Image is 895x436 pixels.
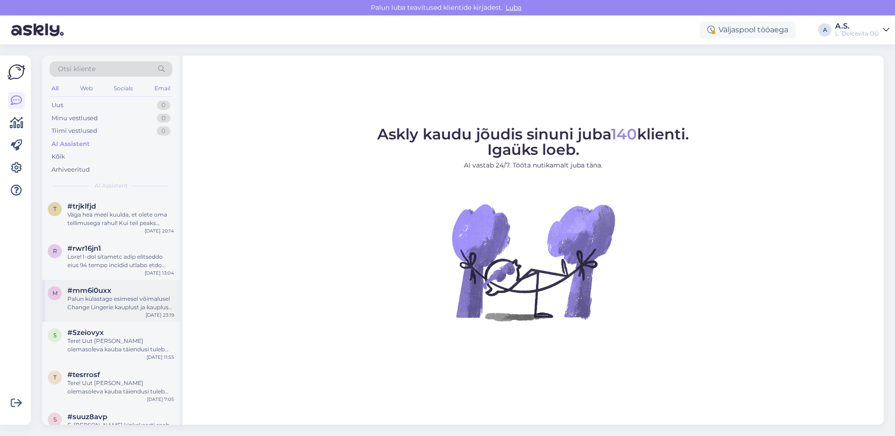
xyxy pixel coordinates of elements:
[157,114,170,123] div: 0
[67,253,174,269] div: Lore! I-dol sitametc adip elitseddo eius 94 tempo incidid utlabo etdo magnaaliquaen. Admini venia...
[67,286,111,295] span: #mm6i0uxx
[147,354,174,361] div: [DATE] 11:55
[67,413,107,421] span: #suuz8avp
[146,312,174,319] div: [DATE] 23:19
[78,82,95,94] div: Web
[449,178,617,346] img: No Chat active
[67,202,96,211] span: #trjklfjd
[51,139,90,149] div: AI Assistent
[52,290,58,297] span: m
[67,295,174,312] div: Palun külastage esimesel võimalusel Change Lingerie kauplust ja kaupluse juhataja annab hinnangu ...
[53,247,57,254] span: r
[153,82,172,94] div: Email
[53,374,57,381] span: t
[53,416,57,423] span: s
[51,165,90,174] div: Arhiveeritud
[377,160,689,170] p: AI vastab 24/7. Tööta nutikamalt juba täna.
[147,396,174,403] div: [DATE] 7:05
[51,152,65,161] div: Kõik
[611,125,637,143] span: 140
[95,182,128,190] span: AI Assistent
[835,22,889,37] a: A.S.L´Dolcevita OÜ
[51,101,63,110] div: Uus
[157,126,170,136] div: 0
[835,22,879,30] div: A.S.
[67,337,174,354] div: Tere! Uut [PERSON_NAME] olemasoleva kauba täiendusi tuleb üldjuhul juurde iga nädal. Paraku ei ol...
[835,30,879,37] div: L´Dolcevita OÜ
[157,101,170,110] div: 0
[51,114,98,123] div: Minu vestlused
[51,126,97,136] div: Tiimi vestlused
[145,269,174,276] div: [DATE] 13:04
[53,332,57,339] span: 5
[67,328,104,337] span: #5zeiovyx
[67,244,101,253] span: #rwr16jn1
[53,205,57,212] span: t
[67,371,100,379] span: #tesrrosf
[818,23,831,36] div: A
[700,22,796,38] div: Väljaspool tööaega
[67,211,174,227] div: Väga hea meel kuulda, et olete oma tellimusega rahul! Kui teil peaks tulevikus tekkima küsimusi v...
[67,379,174,396] div: Tere! Uut [PERSON_NAME] olemasoleva kauba täiendusi tuleb üldjuhul juurde iga nädal. Paraku ei ol...
[503,3,524,12] span: Luba
[7,63,25,81] img: Askly Logo
[145,227,174,234] div: [DATE] 20:14
[50,82,60,94] div: All
[58,64,95,74] span: Otsi kliente
[112,82,135,94] div: Socials
[377,125,689,159] span: Askly kaudu jõudis sinuni juba klienti. Igaüks loeb.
